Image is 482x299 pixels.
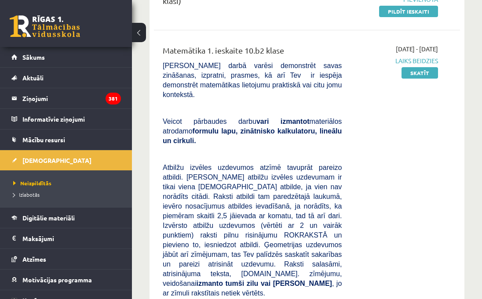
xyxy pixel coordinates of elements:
span: [PERSON_NAME] darbā varēsi demonstrēt savas zināšanas, izpratni, prasmes, kā arī Tev ir iespēja d... [163,62,342,98]
a: Maksājumi [11,228,121,249]
b: tumši zilu vai [PERSON_NAME] [225,280,332,287]
a: Ziņojumi381 [11,88,121,108]
span: [DATE] - [DATE] [396,44,438,54]
a: Informatīvie ziņojumi [11,109,121,129]
b: izmanto [197,280,223,287]
b: formulu lapu, zinātnisko kalkulatoru, lineālu un cirkuli. [163,127,342,144]
span: Motivācijas programma [22,276,92,284]
b: vari izmantot [256,118,310,125]
a: Digitālie materiāli [11,208,121,228]
span: Izlabotās [13,191,40,198]
span: Atbilžu izvēles uzdevumos atzīmē tavuprāt pareizo atbildi. [PERSON_NAME] atbilžu izvēles uzdevuma... [163,164,342,297]
a: [DEMOGRAPHIC_DATA] [11,150,121,170]
span: Laiks beidzies [355,56,438,65]
a: Pildīt ieskaiti [379,6,438,17]
a: Rīgas 1. Tālmācības vidusskola [10,15,80,37]
span: Digitālie materiāli [22,214,75,222]
span: Aktuāli [22,74,44,82]
span: [DEMOGRAPHIC_DATA] [22,156,91,164]
span: Mācību resursi [22,136,65,144]
a: Izlabotās [13,191,123,198]
span: Veicot pārbaudes darbu materiālos atrodamo [163,118,342,144]
a: Skatīt [402,67,438,79]
a: Motivācijas programma [11,270,121,290]
legend: Informatīvie ziņojumi [22,109,121,129]
a: Atzīmes [11,249,121,269]
legend: Maksājumi [22,228,121,249]
a: Sākums [11,47,121,67]
span: Sākums [22,53,45,61]
div: Matemātika 1. ieskaite 10.b2 klase [163,44,342,61]
a: Mācību resursi [11,130,121,150]
legend: Ziņojumi [22,88,121,108]
a: Aktuāli [11,68,121,88]
i: 381 [106,93,121,104]
span: Neizpildītās [13,180,51,187]
a: Neizpildītās [13,179,123,187]
span: Atzīmes [22,255,46,263]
